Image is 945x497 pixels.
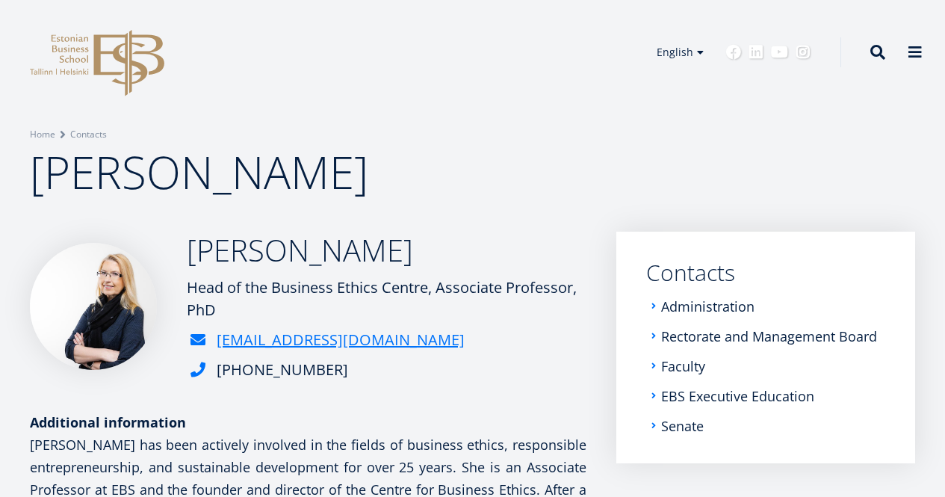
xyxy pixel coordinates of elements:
a: Instagram [796,45,811,60]
a: Youtube [771,45,788,60]
a: [EMAIL_ADDRESS][DOMAIN_NAME] [217,329,465,351]
div: Head of the Business Ethics Centre, Associate Professor, PhD [187,277,586,321]
img: Mari Kooskora [30,243,157,370]
a: EBS Executive Education [661,389,814,404]
div: Additional information [30,411,586,433]
div: [PHONE_NUMBER] [217,359,348,381]
a: Administration [661,299,755,314]
a: Senate [661,419,704,433]
a: Contacts [646,262,885,284]
a: Contacts [70,127,107,142]
a: Home [30,127,55,142]
a: Rectorate and Management Board [661,329,877,344]
h2: [PERSON_NAME] [187,232,586,269]
span: [PERSON_NAME] [30,141,368,203]
a: Facebook [726,45,741,60]
a: Faculty [661,359,705,374]
a: Linkedin [749,45,763,60]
